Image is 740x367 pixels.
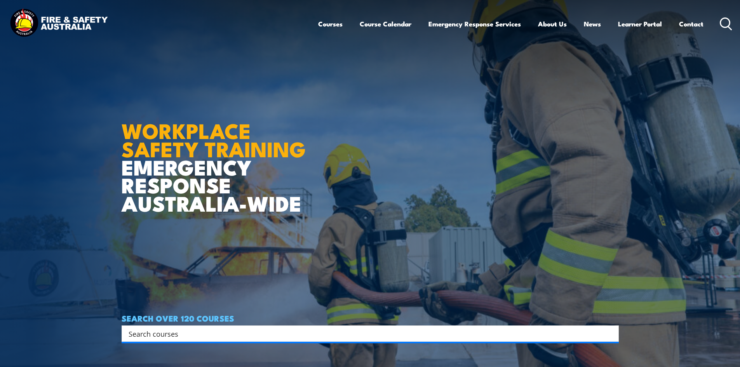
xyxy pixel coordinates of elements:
[605,328,616,339] button: Search magnifier button
[679,14,703,34] a: Contact
[122,314,619,322] h4: SEARCH OVER 120 COURSES
[122,102,312,212] h1: EMERGENCY RESPONSE AUSTRALIA-WIDE
[618,14,662,34] a: Learner Portal
[129,328,602,339] input: Search input
[122,114,306,164] strong: WORKPLACE SAFETY TRAINING
[584,14,601,34] a: News
[318,14,343,34] a: Courses
[428,14,521,34] a: Emergency Response Services
[538,14,567,34] a: About Us
[360,14,411,34] a: Course Calendar
[130,328,603,339] form: Search form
